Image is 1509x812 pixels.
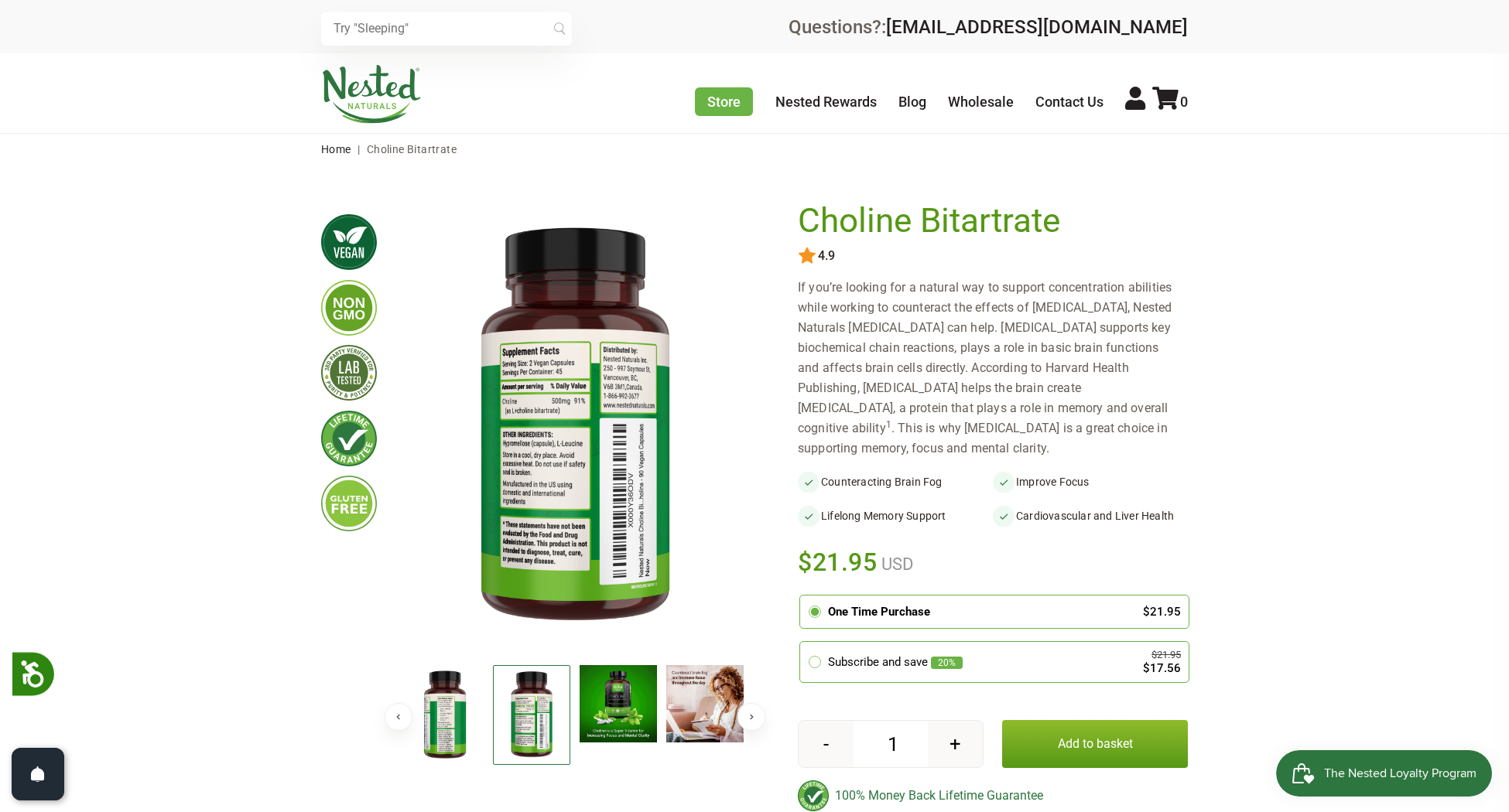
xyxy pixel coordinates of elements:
[321,214,377,270] img: vegan
[1276,750,1494,797] iframe: Button to open loyalty program pop-up
[798,471,993,493] li: Counteracting Brain Fog
[886,419,891,430] sup: 1
[798,780,1188,811] div: 100% Money Back Lifetime Guarantee
[898,94,926,110] a: Blog
[493,665,570,765] img: Choline Bitartrate
[737,703,765,731] button: Next
[321,411,377,466] img: lifetimeguarantee
[385,703,412,731] button: Previous
[816,249,835,263] span: 4.9
[878,554,913,574] span: USD
[367,143,457,155] span: Choline Bitartrate
[321,134,1188,165] nav: breadcrumbs
[993,505,1188,527] li: Cardiovascular and Liver Health
[948,94,1014,110] a: Wholesale
[798,247,816,265] img: star.svg
[321,345,377,401] img: thirdpartytested
[798,505,993,527] li: Lifelong Memory Support
[799,721,854,767] button: -
[321,12,572,46] input: Try "Sleeping"
[928,721,983,767] button: +
[775,94,877,110] a: Nested Rewards
[1035,94,1104,110] a: Contact Us
[321,143,351,155] a: Home
[798,202,1180,241] h1: Choline Bitartrate
[695,87,753,116] a: Store
[798,545,878,579] span: $21.95
[666,665,744,742] img: Choline Bitartrate
[402,202,748,652] img: Choline Bitartrate
[1180,94,1188,110] span: 0
[1002,720,1188,768] button: Add to basket
[321,280,377,336] img: gmofree
[886,16,1188,38] a: [EMAIL_ADDRESS][DOMAIN_NAME]
[798,780,829,811] img: badge-lifetimeguarantee-color.svg
[798,278,1188,459] div: If you’re looking for a natural way to support concentration abilities while working to counterac...
[354,143,364,155] span: |
[993,471,1188,493] li: Improve Focus
[12,748,64,800] button: Open
[1152,94,1188,110] a: 0
[321,65,422,124] img: Nested Naturals
[789,18,1188,36] div: Questions?:
[580,665,657,742] img: Choline Bitartrate
[321,476,377,531] img: glutenfree
[406,665,484,766] img: Choline Bitartrate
